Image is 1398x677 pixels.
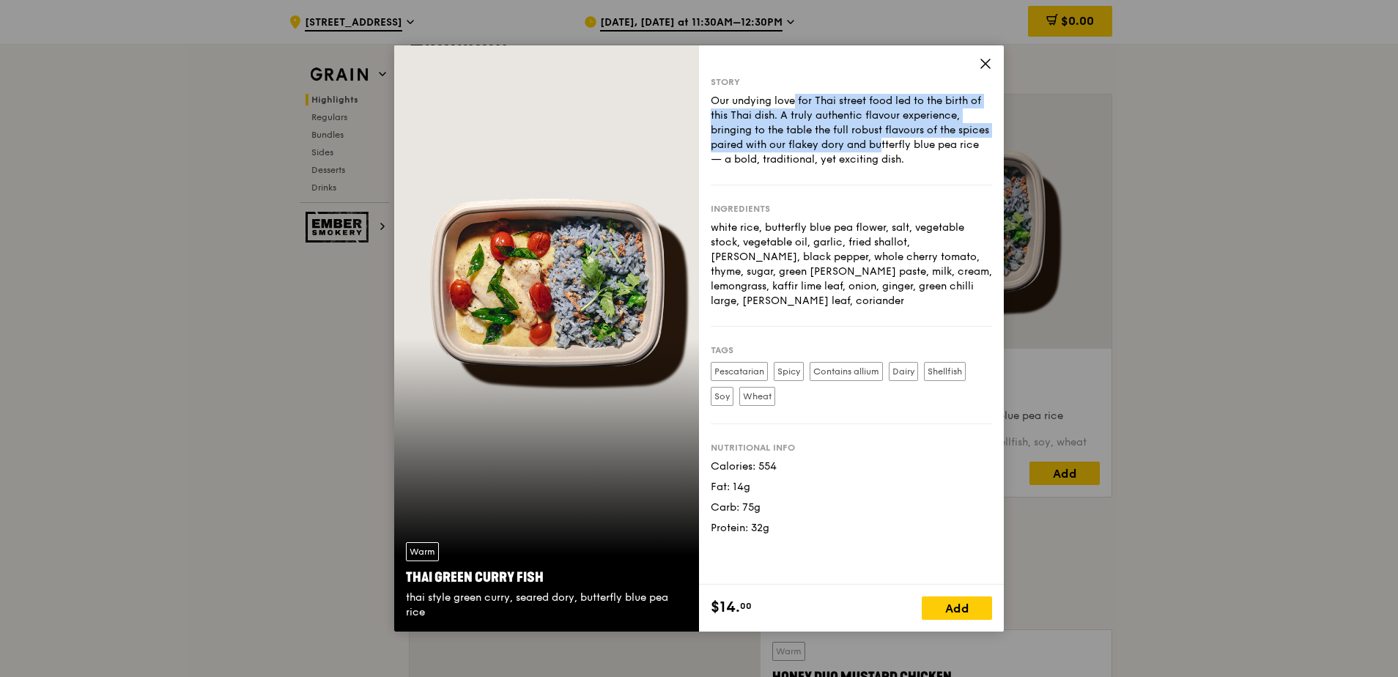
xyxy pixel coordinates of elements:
label: Spicy [774,362,804,381]
div: white rice, butterfly blue pea flower, salt, vegetable stock, vegetable oil, garlic, fried shallo... [711,221,992,308]
div: Calories: 554 [711,459,992,474]
div: Protein: 32g [711,521,992,536]
div: Thai Green Curry Fish [406,567,687,588]
div: Fat: 14g [711,480,992,495]
div: Warm [406,542,439,561]
label: Pescatarian [711,362,768,381]
label: Wheat [739,387,775,406]
label: Shellfish [924,362,966,381]
div: thai style green curry, seared dory, butterfly blue pea rice [406,591,687,620]
div: Nutritional info [711,442,992,454]
div: Add [922,596,992,620]
span: $14. [711,596,740,618]
div: Carb: 75g [711,500,992,515]
div: Tags [711,344,992,356]
label: Contains allium [810,362,883,381]
div: Ingredients [711,203,992,215]
div: Story [711,76,992,88]
div: Our undying love for Thai street food led to the birth of this Thai dish. A truly authentic flavo... [711,94,992,167]
label: Dairy [889,362,918,381]
label: Soy [711,387,733,406]
span: 00 [740,600,752,612]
